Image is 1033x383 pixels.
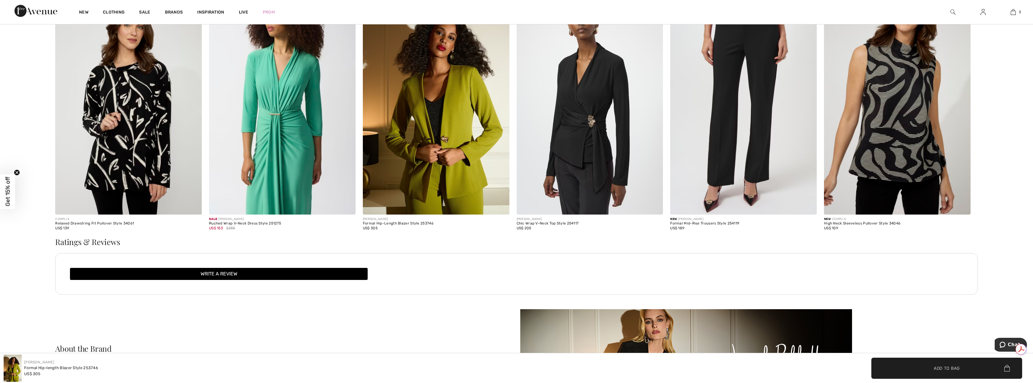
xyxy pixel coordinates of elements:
[824,221,971,226] div: High Neck Sleeveless Pullover Style 34046
[226,225,235,231] span: $255
[517,221,663,226] div: Chic Wrap V-Neck Top Style 254117
[824,217,831,221] span: New
[209,217,217,221] span: Sale
[14,5,57,17] img: 1ère Avenue
[197,10,224,16] span: Inspiration
[103,10,125,16] a: Clothing
[976,8,990,16] a: Sign In
[1019,9,1021,15] span: 3
[209,226,223,230] span: US$ 153
[670,217,677,221] span: New
[950,8,955,16] img: search the website
[165,10,183,16] a: Brands
[209,221,356,226] div: Ruched Wrap V-Neck Dress Style 251275
[4,355,22,382] img: Formal Hip-Length Blazer Style 253746
[70,268,368,280] button: Write a review
[995,338,1027,353] iframe: Opens a widget where you can chat to one of our agents
[363,217,509,221] div: [PERSON_NAME]
[24,365,98,371] div: Formal Hip-length Blazer Style 253746
[670,221,817,226] div: Formal Mid-Rise Trousers Style 254119
[363,221,509,226] div: Formal Hip-Length Blazer Style 253746
[670,217,817,221] div: [PERSON_NAME]
[209,217,356,221] div: [PERSON_NAME]
[824,217,971,221] div: COMPLI K
[363,226,378,230] span: US$ 305
[55,217,202,221] div: COMPLI K
[670,226,684,230] span: US$ 189
[55,221,202,226] div: Relaxed Drawstring Fit Pullover Style 34061
[4,177,11,206] span: Get 15% off
[998,8,1028,16] a: 3
[239,9,248,15] a: Live
[1011,8,1016,16] img: My Bag
[24,372,40,376] span: US$ 305
[55,226,69,230] span: US$ 139
[79,10,88,16] a: New
[263,9,275,15] a: Prom
[24,360,54,364] a: [PERSON_NAME]
[934,365,960,371] span: Add to Bag
[871,358,1022,379] button: Add to Bag
[517,217,663,221] div: [PERSON_NAME]
[55,238,978,246] h3: Ratings & Reviews
[139,10,150,16] a: Sale
[981,8,986,16] img: My Info
[1004,365,1010,372] img: Bag.svg
[55,345,513,353] div: About the Brand
[14,169,20,175] button: Close teaser
[517,226,531,230] span: US$ 205
[824,226,838,230] span: US$ 109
